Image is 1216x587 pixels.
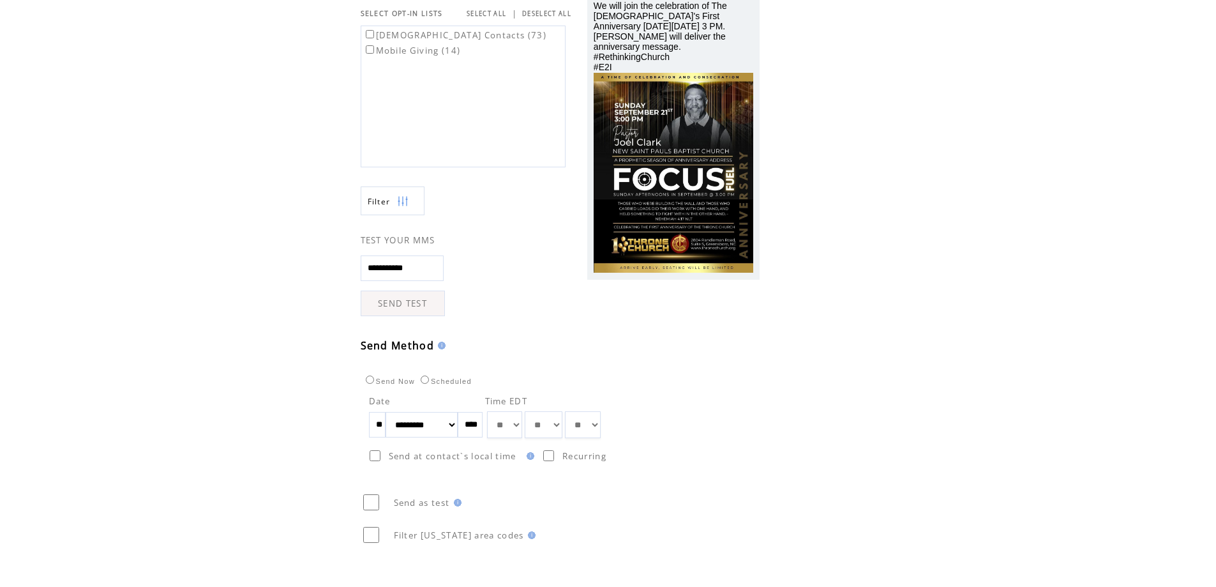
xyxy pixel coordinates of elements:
[485,395,528,407] span: Time EDT
[361,187,424,215] a: Filter
[421,376,429,384] input: Scheduled
[394,497,450,508] span: Send as test
[366,45,374,54] input: Mobile Giving (14)
[523,452,534,460] img: help.gif
[594,1,727,72] span: We will join the celebration of The [DEMOGRAPHIC_DATA]'s First Anniversary [DATE][DATE] 3 PM. [PE...
[434,342,446,349] img: help.gif
[512,8,517,19] span: |
[366,30,374,38] input: [DEMOGRAPHIC_DATA] Contacts (73)
[363,29,547,41] label: [DEMOGRAPHIC_DATA] Contacts (73)
[363,45,461,56] label: Mobile Giving (14)
[389,450,516,462] span: Send at contact`s local time
[450,499,462,507] img: help.gif
[524,531,536,539] img: help.gif
[522,10,571,18] a: DESELECT ALL
[361,339,435,353] span: Send Method
[361,234,435,246] span: TEST YOUR MMS
[562,450,606,462] span: Recurring
[394,530,524,541] span: Filter [US_STATE] area codes
[368,196,391,207] span: Show filters
[361,291,445,316] a: SEND TEST
[366,376,374,384] input: Send Now
[369,395,391,407] span: Date
[363,377,415,385] label: Send Now
[467,10,506,18] a: SELECT ALL
[397,187,409,216] img: filters.png
[361,9,443,18] span: SELECT OPT-IN LISTS
[417,377,472,385] label: Scheduled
